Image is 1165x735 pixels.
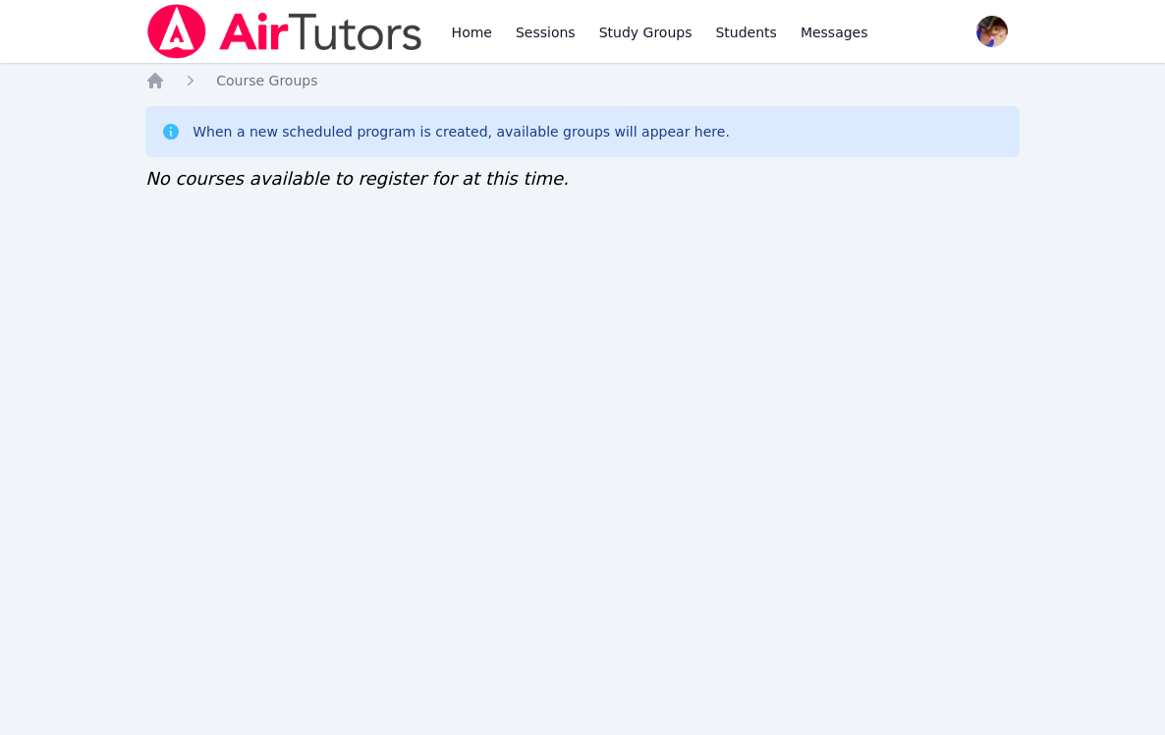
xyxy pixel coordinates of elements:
a: Course Groups [216,71,317,90]
span: No courses available to register for at this time. [145,168,569,189]
span: Messages [801,23,868,42]
nav: Breadcrumb [145,71,1020,90]
span: Course Groups [216,73,317,88]
div: When a new scheduled program is created, available groups will appear here. [193,122,730,141]
img: Air Tutors [145,4,423,59]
